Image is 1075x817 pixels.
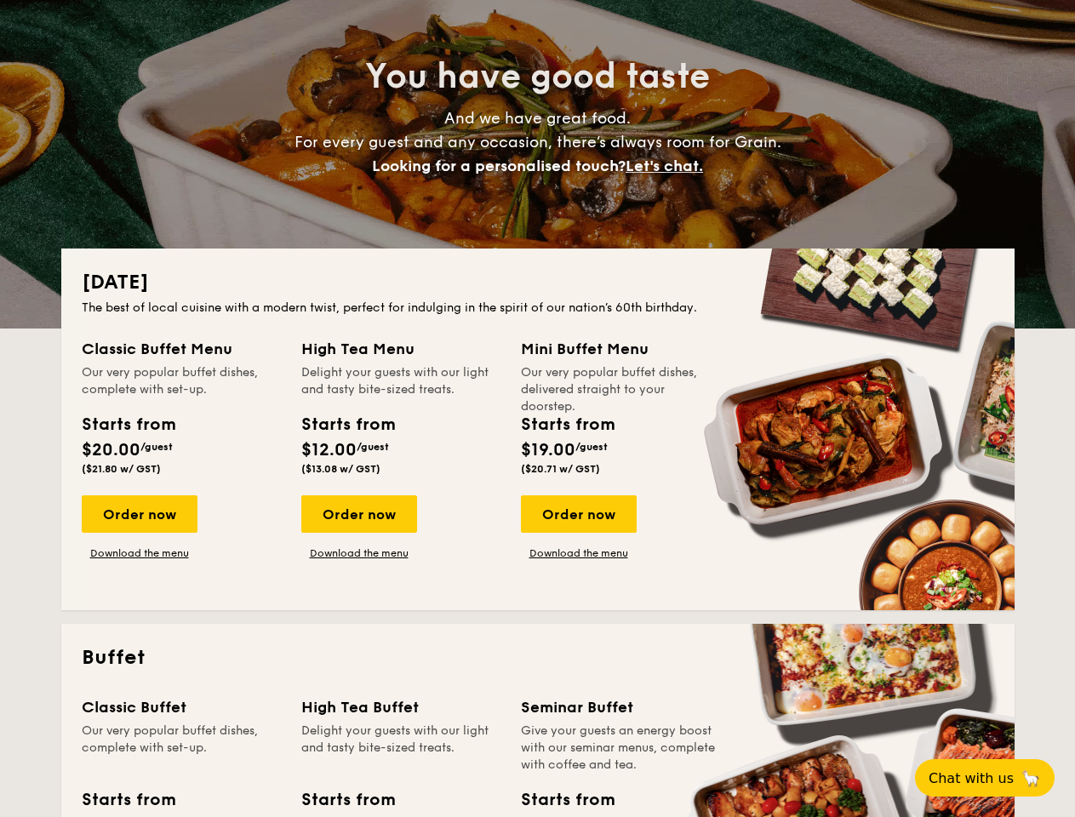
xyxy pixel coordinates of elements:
h2: [DATE] [82,269,994,296]
div: Classic Buffet Menu [82,337,281,361]
span: ($13.08 w/ GST) [301,463,380,475]
div: Seminar Buffet [521,695,720,719]
div: Order now [521,495,637,533]
div: Starts from [82,787,174,813]
a: Download the menu [521,546,637,560]
div: Our very popular buffet dishes, complete with set-up. [82,364,281,398]
span: And we have great food. For every guest and any occasion, there’s always room for Grain. [294,109,781,175]
span: /guest [575,441,608,453]
span: $12.00 [301,440,357,460]
a: Download the menu [82,546,197,560]
button: Chat with us🦙 [915,759,1055,797]
div: Give your guests an energy boost with our seminar menus, complete with coffee and tea. [521,723,720,774]
div: Starts from [301,787,394,813]
div: Starts from [521,412,614,437]
div: Order now [301,495,417,533]
span: You have good taste [365,56,710,97]
div: Starts from [301,412,394,437]
div: Our very popular buffet dishes, delivered straight to your doorstep. [521,364,720,398]
div: Delight your guests with our light and tasty bite-sized treats. [301,364,500,398]
div: High Tea Buffet [301,695,500,719]
span: ($20.71 w/ GST) [521,463,600,475]
div: Delight your guests with our light and tasty bite-sized treats. [301,723,500,774]
span: /guest [140,441,173,453]
span: Let's chat. [626,157,703,175]
div: Order now [82,495,197,533]
span: $20.00 [82,440,140,460]
div: The best of local cuisine with a modern twist, perfect for indulging in the spirit of our nation’... [82,300,994,317]
div: Starts from [82,412,174,437]
span: $19.00 [521,440,575,460]
div: Our very popular buffet dishes, complete with set-up. [82,723,281,774]
div: Starts from [521,787,614,813]
div: Mini Buffet Menu [521,337,720,361]
span: Chat with us [929,770,1014,786]
span: /guest [357,441,389,453]
span: 🦙 [1021,768,1041,788]
a: Download the menu [301,546,417,560]
span: Looking for a personalised touch? [372,157,626,175]
div: High Tea Menu [301,337,500,361]
span: ($21.80 w/ GST) [82,463,161,475]
div: Classic Buffet [82,695,281,719]
h2: Buffet [82,644,994,671]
